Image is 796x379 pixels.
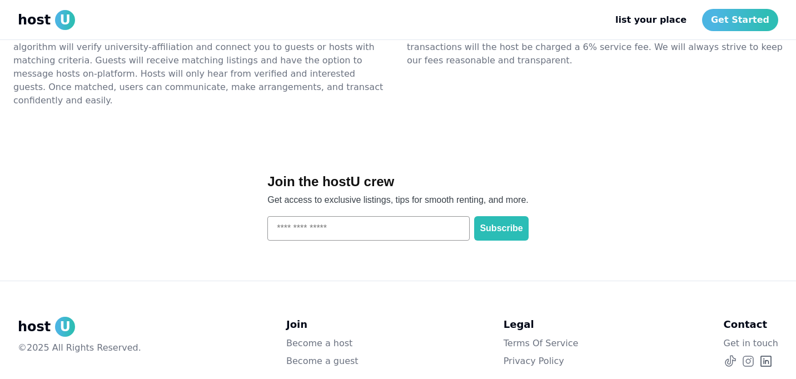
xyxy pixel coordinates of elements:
a: list your place [606,9,695,31]
p: Legal [504,317,579,332]
p: ©2025 All Rights Reserved. [18,341,141,355]
dd: To join hostU, complete the short survey to tell us about your housing needs. Our algorithm will ... [13,27,389,107]
dd: It is free to submit a listing and receive matches on hostU. Only on completed transactions will ... [407,27,783,67]
button: Subscribe [474,216,528,241]
a: Become a host [286,337,359,350]
p: Join [286,317,359,332]
span: Get access to exclusive listings, tips for smooth renting, and more. [267,195,529,205]
span: host [18,318,51,336]
a: hostU [18,10,75,30]
a: Get in touch [724,337,778,350]
p: Contact [724,317,778,332]
nav: Main [606,9,778,31]
a: Privacy Policy [504,355,579,368]
span: host [18,11,51,29]
a: hostU [18,317,141,337]
span: Join the hostU crew [267,174,394,189]
a: Become a guest [286,355,359,368]
span: U [55,317,75,337]
span: U [55,10,75,30]
a: Get Started [702,9,778,31]
a: Terms Of Service [504,337,579,350]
